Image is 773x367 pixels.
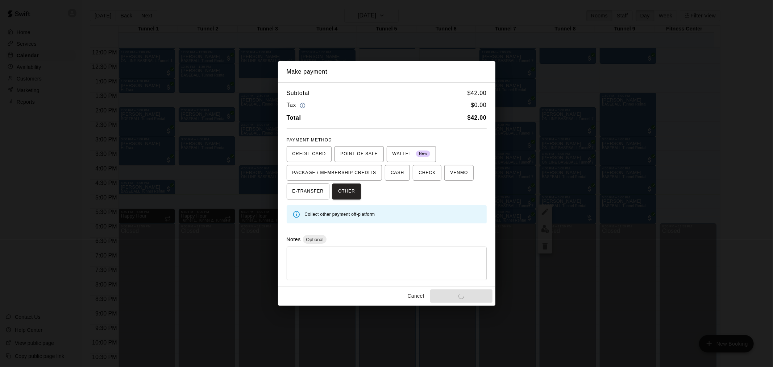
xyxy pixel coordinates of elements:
[392,148,431,160] span: WALLET
[385,165,410,181] button: CASH
[292,167,377,179] span: PACKAGE / MEMBERSHIP CREDITS
[391,167,404,179] span: CASH
[334,146,383,162] button: POINT OF SALE
[416,149,430,159] span: New
[467,88,487,98] h6: $ 42.00
[287,146,332,162] button: CREDIT CARD
[332,183,361,199] button: OTHER
[413,165,441,181] button: CHECK
[444,165,474,181] button: VENMO
[278,61,495,82] h2: Make payment
[467,115,487,121] b: $ 42.00
[303,237,326,242] span: Optional
[287,183,330,199] button: E-TRANSFER
[305,212,375,217] span: Collect other payment off-platform
[387,146,436,162] button: WALLET New
[292,186,324,197] span: E-TRANSFER
[287,115,301,121] b: Total
[340,148,378,160] span: POINT OF SALE
[287,165,382,181] button: PACKAGE / MEMBERSHIP CREDITS
[419,167,436,179] span: CHECK
[338,186,355,197] span: OTHER
[471,100,486,110] h6: $ 0.00
[292,148,326,160] span: CREDIT CARD
[404,289,427,303] button: Cancel
[287,137,332,143] span: PAYMENT METHOD
[287,100,308,110] h6: Tax
[287,88,310,98] h6: Subtotal
[450,167,468,179] span: VENMO
[287,236,301,242] label: Notes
